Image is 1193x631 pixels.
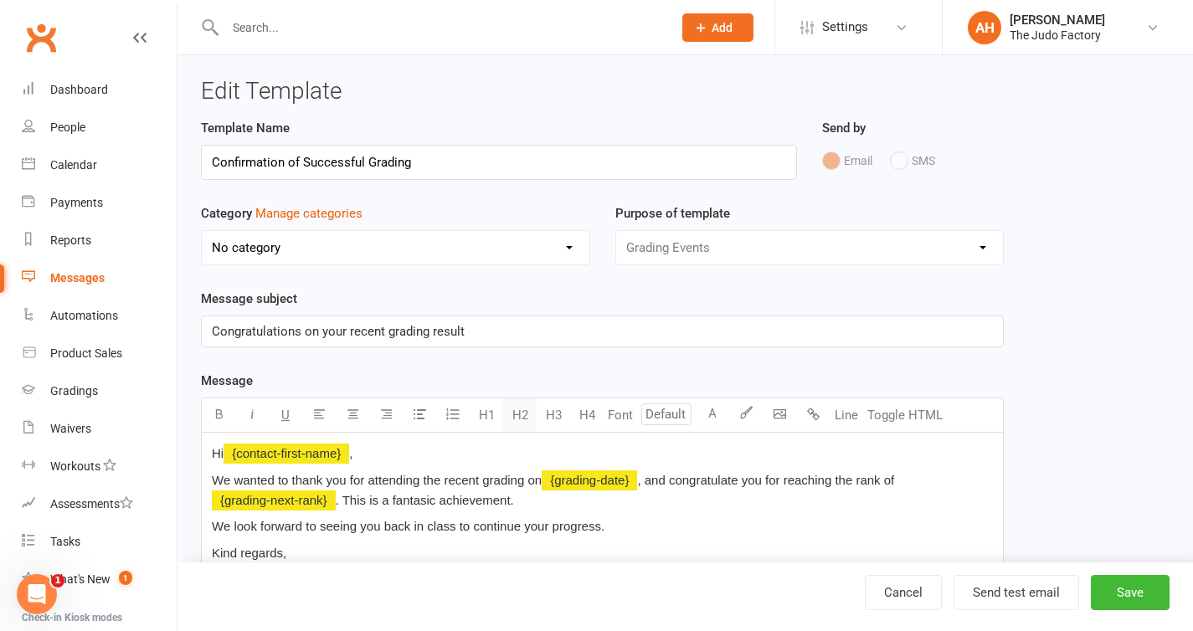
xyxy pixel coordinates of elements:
span: 1 [119,571,132,585]
button: Add [682,13,753,42]
a: What's New1 [22,561,177,598]
div: Reports [50,233,91,247]
a: Workouts [22,448,177,485]
span: Hi [212,446,224,460]
a: Cancel [865,575,942,610]
span: , and congratulate you for reaching the rank of [637,473,894,487]
input: Search... [220,16,661,39]
div: What's New [50,572,111,586]
div: Product Sales [50,346,122,360]
button: H3 [537,398,570,432]
span: Settings [822,8,868,46]
label: Message subject [201,289,297,309]
div: Calendar [50,158,97,172]
span: U [281,408,290,423]
a: Waivers [22,410,177,448]
div: Tasks [50,535,80,548]
span: Congratulations on your recent grading result [212,324,465,339]
div: People [50,121,85,134]
a: Reports [22,222,177,259]
span: We wanted to thank you for attending the recent grading on [212,473,542,487]
button: H4 [570,398,604,432]
button: Line [830,398,863,432]
iframe: Intercom live chat [17,574,57,614]
button: A [696,398,729,432]
a: Calendar [22,146,177,184]
div: The Judo Factory [1010,28,1105,43]
div: AH [968,11,1001,44]
label: Purpose of template [615,203,730,223]
button: Font [604,398,637,432]
span: . This is a fantasic achievement. [336,493,514,507]
button: Toggle HTML [863,398,947,432]
div: Workouts [50,459,100,473]
a: Dashboard [22,71,177,109]
a: Clubworx [20,17,62,59]
a: People [22,109,177,146]
button: H1 [470,398,503,432]
div: Automations [50,309,118,322]
span: Add [712,21,733,34]
button: Send test email [954,575,1079,610]
input: Default [641,403,692,425]
a: Messages [22,259,177,297]
a: Assessments [22,485,177,523]
div: Payments [50,196,103,209]
div: Assessments [50,497,133,510]
button: Save [1091,575,1170,610]
label: Template Name [201,118,290,138]
div: Waivers [50,422,91,435]
a: Automations [22,297,177,335]
a: Gradings [22,372,177,410]
div: Gradings [50,384,98,398]
span: 1 [51,574,64,587]
span: , [349,446,352,460]
span: We look forward to seeing you back in class to continue your progress. [212,519,604,533]
h3: Edit Template [201,79,1170,105]
div: Dashboard [50,83,108,96]
button: H2 [503,398,537,432]
label: Category [201,203,363,223]
button: U [269,398,302,432]
div: [PERSON_NAME] [1010,13,1105,28]
label: Send by [822,118,866,138]
label: Message [201,371,253,391]
a: Tasks [22,523,177,561]
span: Kind regards, [212,546,286,560]
button: Category [255,203,363,223]
div: Messages [50,271,105,285]
a: Payments [22,184,177,222]
a: Product Sales [22,335,177,372]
